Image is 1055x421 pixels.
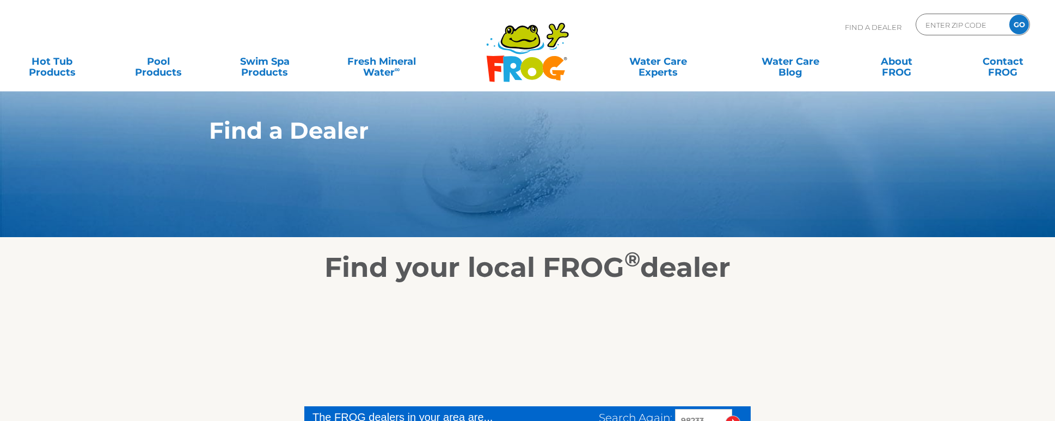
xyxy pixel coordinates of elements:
h2: Find your local FROG dealer [193,251,862,284]
input: GO [1009,15,1029,34]
a: Fresh MineralWater∞ [330,51,433,72]
sup: ® [624,247,640,271]
a: ContactFROG [961,51,1044,72]
input: Zip Code Form [924,17,998,33]
a: Water CareExperts [591,51,726,72]
a: Water CareBlog [749,51,832,72]
a: Swim SpaProducts [223,51,306,72]
a: Hot TubProducts [11,51,94,72]
p: Find A Dealer [845,14,901,41]
a: AboutFROG [855,51,938,72]
sup: ∞ [395,65,400,73]
a: PoolProducts [117,51,200,72]
h1: Find a Dealer [209,117,795,144]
